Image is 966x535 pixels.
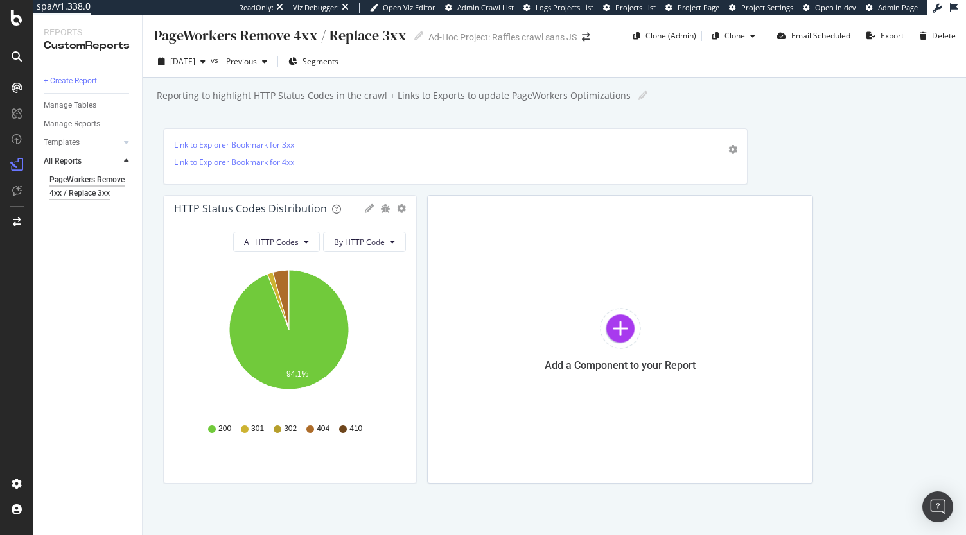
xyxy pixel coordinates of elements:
[44,136,120,149] a: Templates
[707,26,760,46] button: Clone
[283,51,344,72] button: Segments
[724,30,745,41] div: Clone
[791,30,850,41] div: Email Scheduled
[44,74,133,88] a: + Create Report
[303,56,338,67] span: Segments
[815,3,856,12] span: Open in dev
[170,56,195,67] span: 2025 Sep. 30th
[44,99,96,112] div: Manage Tables
[174,139,294,150] a: Link to Explorer Bookmark for 3xx
[915,26,956,46] button: Delete
[174,157,294,167] a: Link to Explorer Bookmark for 4xx
[397,204,406,213] div: gear
[932,30,956,41] div: Delete
[44,117,133,131] a: Manage Reports
[861,26,904,46] button: Export
[729,3,793,13] a: Project Settings
[603,3,656,13] a: Projects List
[221,51,272,72] button: Previous
[771,26,850,46] button: Email Scheduled
[49,173,126,200] div: PageWorkers Remove 4xx / Replace 3xx
[457,3,514,12] span: Admin Crawl List
[218,423,231,434] span: 200
[414,31,423,40] i: Edit report name
[153,26,407,46] div: PageWorkers Remove 4xx / Replace 3xx
[293,3,339,13] div: Viz Debugger:
[211,55,221,65] span: vs
[44,155,82,168] div: All Reports
[174,202,327,215] div: HTTP Status Codes Distribution
[286,370,308,379] text: 94.1%
[163,195,417,484] div: HTTP Status Codes DistributiongeargearAll HTTP CodesBy HTTP CodeA chart.200301302404410
[445,3,514,13] a: Admin Crawl List
[221,56,257,67] span: Previous
[44,136,80,149] div: Templates
[334,237,385,248] span: By HTTP Code
[536,3,593,12] span: Logs Projects List
[383,3,435,12] span: Open Viz Editor
[323,232,406,252] button: By HTTP Code
[645,30,696,41] div: Clone (Admin)
[615,3,656,12] span: Projects List
[922,491,953,522] div: Open Intercom Messenger
[665,3,719,13] a: Project Page
[155,89,631,102] div: Reporting to highlight HTTP Status Codes in the crawl + Links to Exports to update PageWorkers Op...
[174,262,403,411] svg: A chart.
[728,145,737,154] div: gear
[44,99,133,112] a: Manage Tables
[44,155,120,168] a: All Reports
[317,423,329,434] span: 404
[523,3,593,13] a: Logs Projects List
[741,3,793,12] span: Project Settings
[153,51,211,72] button: [DATE]
[251,423,264,434] span: 301
[233,232,320,252] button: All HTTP Codes
[678,3,719,12] span: Project Page
[628,26,696,46] button: Clone (Admin)
[370,3,435,13] a: Open Viz Editor
[44,74,97,88] div: + Create Report
[878,3,918,12] span: Admin Page
[44,26,132,38] div: Reports
[638,91,647,100] i: Edit report name
[244,237,299,248] span: All HTTP Codes
[349,423,362,434] span: 410
[881,30,904,41] div: Export
[545,359,696,371] div: Add a Component to your Report
[44,38,132,53] div: CustomReports
[428,31,577,44] div: Ad-Hoc Project: Raffles crawl sans JS
[866,3,918,13] a: Admin Page
[582,33,590,42] div: arrow-right-arrow-left
[49,173,133,200] a: PageWorkers Remove 4xx / Replace 3xx
[239,3,274,13] div: ReadOnly:
[284,423,297,434] span: 302
[163,128,748,185] div: Link to Explorer Bookmark for 3xx Link to Explorer Bookmark for 4xx
[803,3,856,13] a: Open in dev
[380,204,391,213] div: bug
[44,117,100,131] div: Manage Reports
